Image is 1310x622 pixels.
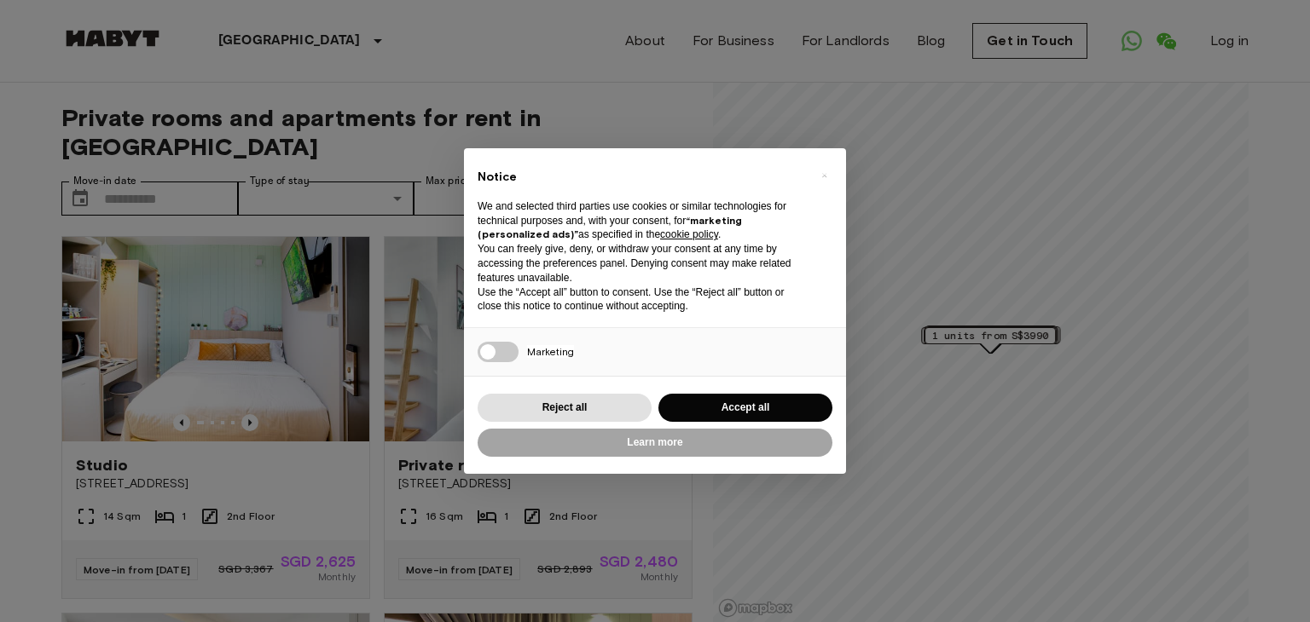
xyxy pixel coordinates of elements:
[658,394,832,422] button: Accept all
[478,429,832,457] button: Learn more
[821,165,827,186] span: ×
[478,242,805,285] p: You can freely give, deny, or withdraw your consent at any time by accessing the preferences pane...
[478,285,805,314] p: Use the “Accept all” button to consent. Use the “Reject all” button or close this notice to conti...
[478,394,652,422] button: Reject all
[478,169,805,186] h2: Notice
[527,345,574,358] span: Marketing
[660,228,718,240] a: cookie policy
[810,162,838,189] button: Close this notice
[478,214,742,241] strong: “marketing (personalized ads)”
[478,199,805,242] p: We and selected third parties use cookies or similar technologies for technical purposes and, wit...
